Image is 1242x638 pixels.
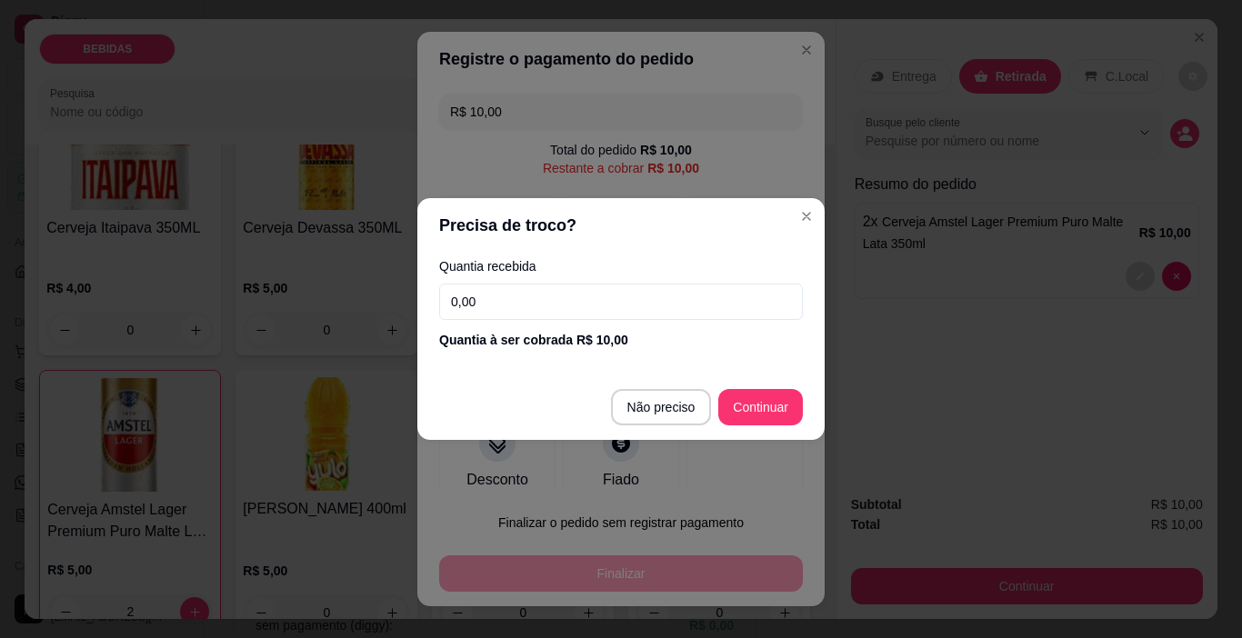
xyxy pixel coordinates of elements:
button: Close [792,202,821,231]
label: Quantia recebida [439,260,803,273]
div: Quantia à ser cobrada R$ 10,00 [439,331,803,349]
button: Não preciso [611,389,712,425]
button: Continuar [718,389,803,425]
header: Precisa de troco? [417,198,825,253]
